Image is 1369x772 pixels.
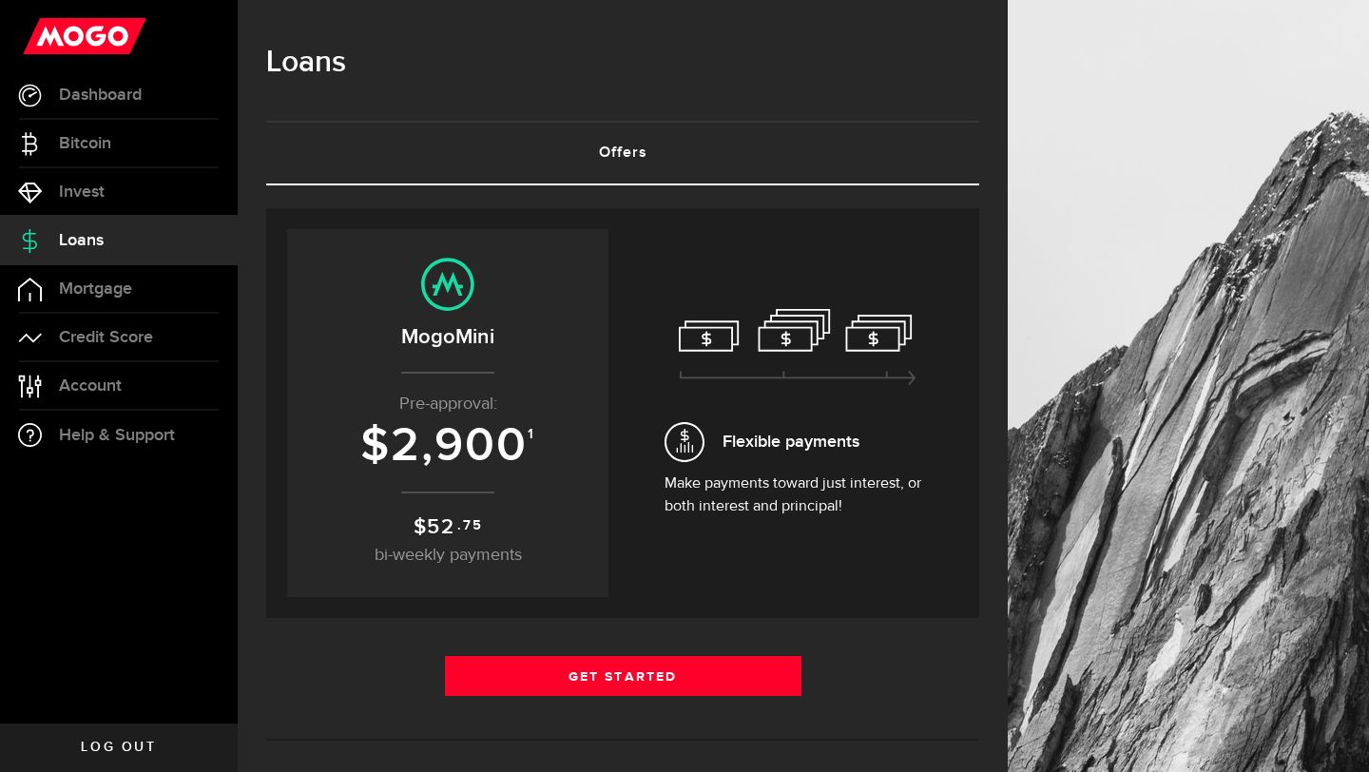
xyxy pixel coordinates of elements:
span: Loans [59,232,104,249]
span: Mortgage [59,280,132,298]
a: Get Started [445,656,801,696]
span: $ [360,417,391,474]
span: 2,900 [391,417,528,474]
sup: 1 [528,426,535,443]
ul: Tabs Navigation [266,121,979,185]
span: $ [414,514,428,540]
span: Log out [81,741,156,754]
a: Offers [266,123,979,183]
span: bi-weekly payments [375,547,522,564]
h1: Loans [266,38,979,87]
span: Help & Support [59,427,175,444]
iframe: LiveChat chat widget [1289,692,1369,772]
span: Invest [59,183,105,201]
span: Account [59,377,122,395]
span: Flexible payments [723,429,859,454]
p: Pre-approval: [306,392,589,417]
span: Bitcoin [59,135,111,152]
span: Credit Score [59,329,153,346]
h2: MogoMini [306,321,589,353]
span: 52 [427,514,455,540]
span: Dashboard [59,87,142,104]
p: Make payments toward just interest, or both interest and principal! [665,473,931,518]
sup: .75 [457,515,482,536]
